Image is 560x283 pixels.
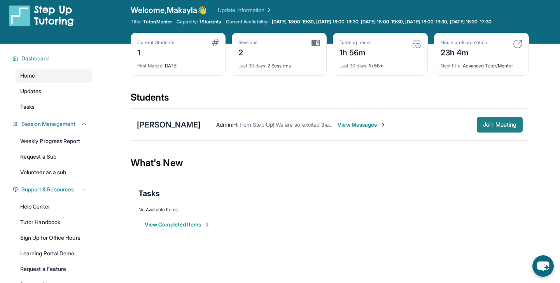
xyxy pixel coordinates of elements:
a: Learning Portal Demo [16,246,92,260]
div: Sessions [238,39,258,46]
a: Help Center [16,200,92,214]
span: Updates [20,87,42,95]
span: Welcome, Makayla 👋 [131,5,207,16]
div: 1 [137,46,174,58]
div: Current Students [137,39,174,46]
img: card [311,39,320,46]
span: Home [20,72,35,80]
img: card [212,39,219,46]
span: Capacity: [177,19,198,25]
span: Tasks [20,103,35,111]
div: [DATE] [137,58,219,69]
img: card [513,39,522,49]
span: Admin : [216,121,233,128]
div: Students [131,91,529,108]
span: Support & Resources [21,186,74,193]
span: 1 Students [199,19,221,25]
button: Support & Resources [18,186,87,193]
a: Weekly Progress Report [16,134,92,148]
button: Dashboard [18,55,87,62]
div: 23h 4m [441,46,487,58]
span: Tasks [138,188,160,199]
a: [DATE] 18:00-19:30, [DATE] 18:00-19:30, [DATE] 18:00-19:30, [DATE] 18:00-19:30, [DATE] 16:30-17:30 [270,19,493,25]
span: [DATE] 18:00-19:30, [DATE] 18:00-19:30, [DATE] 18:00-19:30, [DATE] 18:00-19:30, [DATE] 16:30-17:30 [272,19,492,25]
span: Last 30 days : [238,63,266,69]
button: chat-button [532,255,554,277]
button: View Completed Items [145,221,210,228]
span: Join Meeting [483,122,516,127]
a: Request a Feature [16,262,92,276]
a: Tasks [16,100,92,114]
a: Update Information [218,6,272,14]
div: Hours until promotion [441,39,487,46]
a: Tutor Handbook [16,215,92,229]
img: card [412,39,421,49]
div: [PERSON_NAME] [137,119,201,130]
div: 2 [238,46,258,58]
a: Updates [16,84,92,98]
span: Session Management [21,120,75,128]
div: 2 Sessions [238,58,320,69]
span: Current Availability: [226,19,269,25]
span: View Messages [338,121,386,129]
span: Tutor/Mentor [143,19,172,25]
div: Tutoring hours [339,39,371,46]
div: Advanced Tutor/Mentor [441,58,522,69]
a: Volunteer as a sub [16,165,92,179]
a: Request a Sub [16,150,92,164]
span: Last 30 days : [339,63,367,69]
div: No Available Items [138,207,521,213]
span: Next title : [441,63,462,69]
a: Home [16,69,92,83]
span: Title: [131,19,142,25]
span: Dashboard [21,55,49,62]
div: 1h 56m [339,58,421,69]
span: First Match : [137,63,162,69]
div: What's New [131,146,529,180]
button: Session Management [18,120,87,128]
img: Chevron-Right [380,122,386,128]
a: Sign Up for Office Hours [16,231,92,245]
div: 1h 56m [339,46,371,58]
button: Join Meeting [477,117,523,133]
img: Chevron Right [264,6,272,14]
img: logo [9,5,74,27]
